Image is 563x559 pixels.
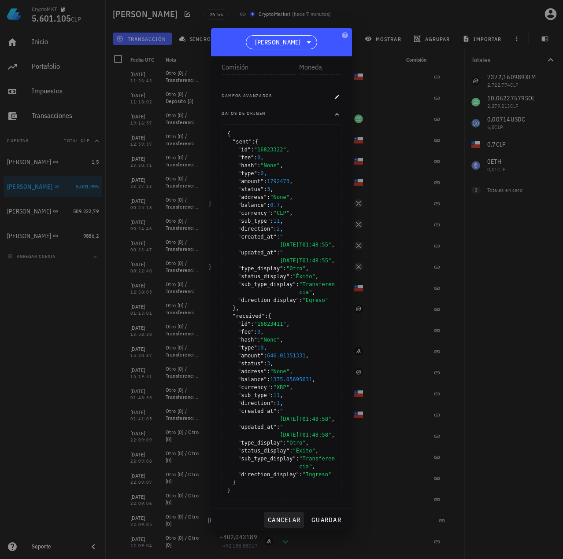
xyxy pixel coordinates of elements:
span: "status" [238,360,267,368]
span: : [257,170,260,177]
span: , [260,154,263,161]
span: } [233,305,236,311]
span: : [289,273,293,279]
span: , [286,321,289,327]
span: , [331,242,334,248]
span: Datos de origen [222,110,266,119]
span: "amount" [238,352,267,360]
span: "currency" [238,209,274,217]
span: "Egreso" [303,297,329,303]
span: { [268,313,271,319]
span: , [264,170,267,177]
span: , [280,392,283,398]
span: 646.01351331 [267,353,306,359]
span: "amount" [238,177,267,185]
span: [PERSON_NAME] [255,38,300,47]
span: "hash" [238,336,260,344]
span: , [315,273,319,279]
span: "fee" [238,154,257,162]
span: , [331,416,334,422]
span: , [280,162,283,169]
span: cancelar [267,516,300,524]
span: 3 [267,186,270,192]
span: "sent" [233,138,255,146]
span: "updated_at" [238,249,280,265]
span: "Otro" [286,265,306,272]
span: "received" [233,312,268,320]
span: "id" [238,146,254,154]
span: "direction_display" [238,471,303,478]
span: , [315,448,319,454]
span: , [264,345,267,351]
span: : [252,139,255,145]
span: 0 [260,345,263,351]
span: "None" [270,368,289,375]
span: , [289,384,293,390]
span: "16823411" [254,321,286,327]
span: "created_at" [238,233,280,249]
span: : [264,178,267,184]
span: "created_at" [238,407,280,423]
span: "Transferencia" [299,281,335,295]
span: "Ingreso" [303,471,332,478]
span: , [280,218,283,224]
span: : [251,321,254,327]
span: 1792473 [267,178,289,184]
span: , [280,202,283,208]
span: "[DATE]T01:48:58" [280,424,331,438]
span: : [274,400,277,406]
span: "status_display" [238,272,293,280]
span: "[DATE]T01:48:55" [280,250,331,264]
span: "address" [238,193,270,201]
span: , [280,400,283,406]
button: guardar [307,512,345,528]
span: "balance" [238,201,270,209]
span: , [280,226,283,232]
span: : [264,360,267,367]
span: "Otro" [286,440,306,446]
span: 2 [277,226,280,232]
span: "sub_type" [238,391,274,399]
span: 11 [274,392,280,398]
span: } [227,487,230,493]
span: "id" [238,320,254,328]
span: : [264,353,267,359]
span: "XRP" [274,384,290,390]
span: : [270,384,273,390]
span: 1375.05695631 [270,376,312,382]
span: , [280,337,283,343]
span: : [296,281,299,287]
span: 11 [274,218,280,224]
input: Moneda [299,60,340,74]
span: : [267,202,270,208]
span: : [267,194,270,200]
span: "[DATE]T01:48:55" [280,234,331,248]
span: : [283,440,286,446]
span: : [257,337,260,343]
span: "16823322" [254,147,286,153]
span: : [257,345,260,351]
span: : [277,234,280,240]
span: : [299,297,302,303]
span: "None" [270,194,289,200]
span: , [289,194,293,200]
span: "direction" [238,399,277,407]
span: : [274,226,277,232]
span: : [296,456,299,462]
span: "CLP" [274,210,290,216]
span: "type_display" [238,439,286,447]
span: : [254,329,257,335]
span: : [289,448,293,454]
span: , [306,265,309,272]
span: : [270,392,273,398]
span: "updated_at" [238,423,280,439]
span: "type" [238,169,260,177]
span: 1 [277,400,280,406]
span: "sub_type" [238,217,274,225]
span: 0 [260,170,263,177]
span: : [270,218,273,224]
span: 3 [267,360,270,367]
span: "Transferencia" [299,456,335,470]
span: : [277,408,280,414]
span: "None" [260,162,280,169]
